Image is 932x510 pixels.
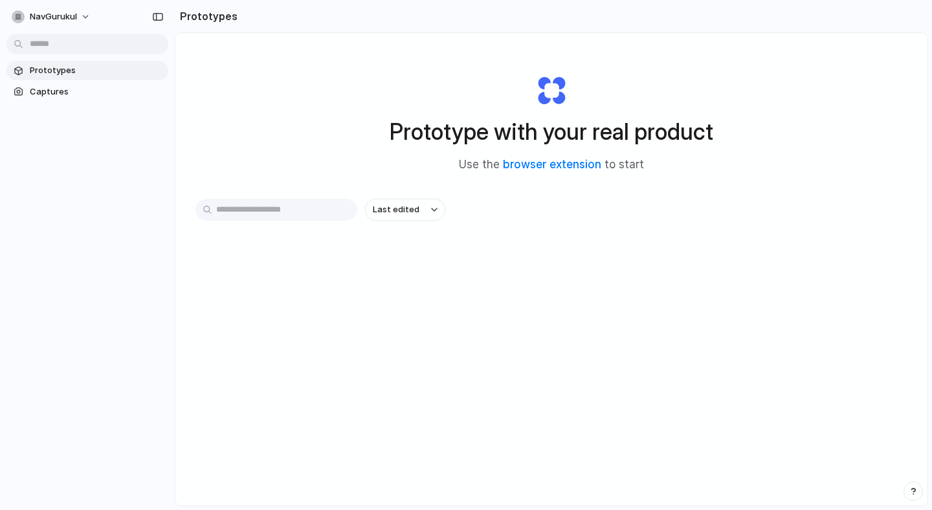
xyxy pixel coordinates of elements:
span: Captures [30,85,163,98]
a: Prototypes [6,61,168,80]
h1: Prototype with your real product [390,115,713,149]
button: Last edited [365,199,445,221]
span: Use the to start [459,157,644,173]
span: Last edited [373,203,419,216]
button: NavGurukul [6,6,97,27]
h2: Prototypes [175,8,238,24]
a: browser extension [503,158,601,171]
a: Captures [6,82,168,102]
span: NavGurukul [30,10,77,23]
span: Prototypes [30,64,163,77]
